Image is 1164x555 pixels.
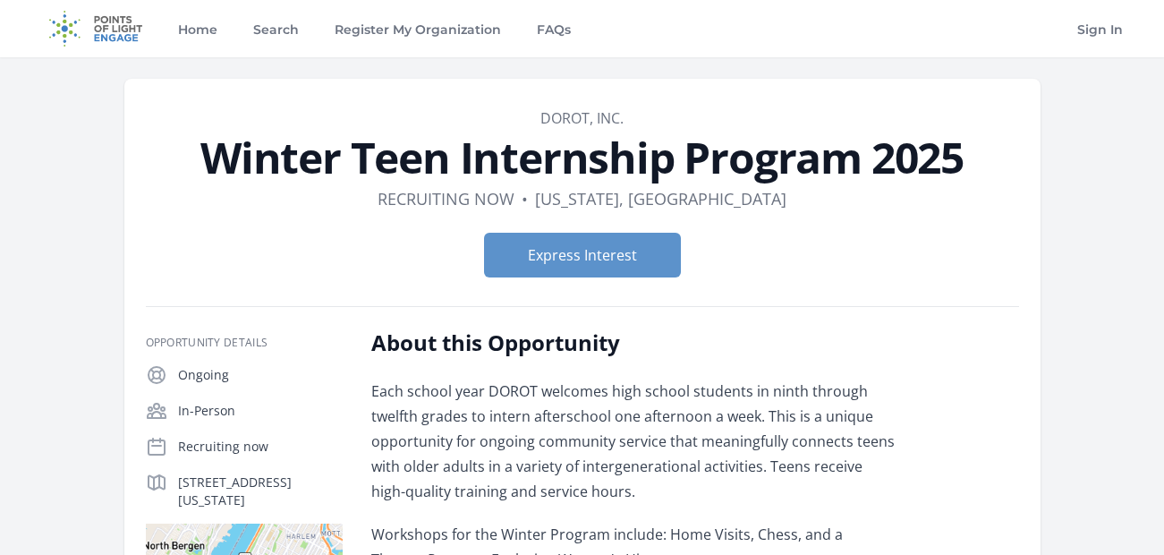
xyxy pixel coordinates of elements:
[178,474,343,509] p: [STREET_ADDRESS][US_STATE]
[371,329,895,357] h2: About this Opportunity
[146,336,343,350] h3: Opportunity Details
[378,186,514,211] dd: Recruiting now
[178,438,343,456] p: Recruiting now
[178,402,343,420] p: In-Person
[540,108,624,128] a: DOROT, Inc.
[522,186,528,211] div: •
[146,136,1019,179] h1: Winter Teen Internship Program 2025
[535,186,786,211] dd: [US_STATE], [GEOGRAPHIC_DATA]
[178,366,343,384] p: Ongoing
[484,233,681,277] button: Express Interest
[371,379,895,504] p: Each school year DOROT welcomes high school students in ninth through twelfth grades to intern af...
